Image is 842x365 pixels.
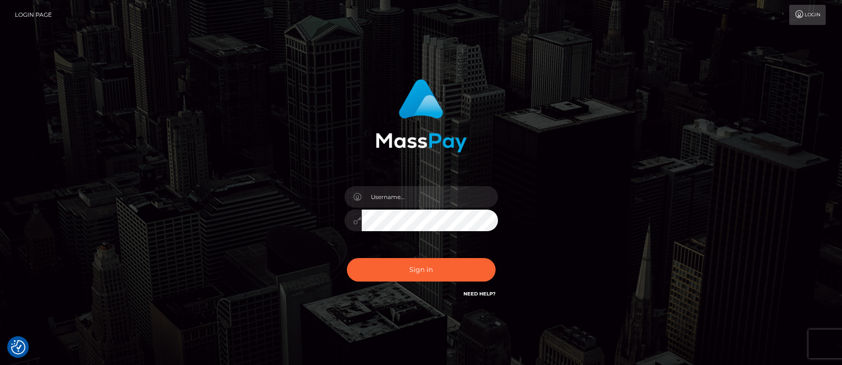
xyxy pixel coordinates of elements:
[15,5,52,25] a: Login Page
[463,291,496,297] a: Need Help?
[362,186,498,208] input: Username...
[11,340,25,354] img: Revisit consent button
[347,258,496,282] button: Sign in
[376,79,467,153] img: MassPay Login
[789,5,826,25] a: Login
[11,340,25,354] button: Consent Preferences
